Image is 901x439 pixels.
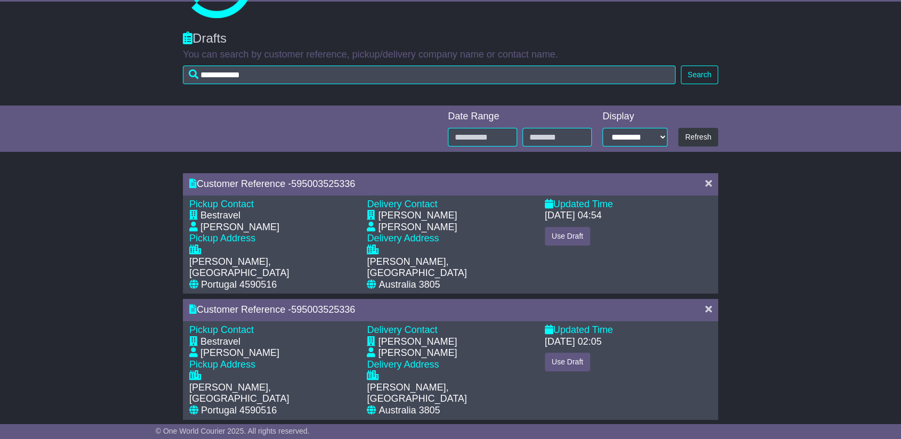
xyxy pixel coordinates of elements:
div: [PERSON_NAME], [GEOGRAPHIC_DATA] [189,382,356,405]
div: Customer Reference - [189,304,695,316]
div: [PERSON_NAME] [200,222,279,233]
div: Bestravel [200,336,240,348]
span: Delivery Contact [367,324,437,335]
div: [PERSON_NAME], [GEOGRAPHIC_DATA] [367,382,534,405]
span: Delivery Contact [367,199,437,209]
button: Use Draft [545,353,590,371]
span: Delivery Address [367,359,439,370]
div: [PERSON_NAME] [378,336,457,348]
button: Use Draft [545,227,590,246]
p: You can search by customer reference, pickup/delivery company name or contact name. [183,49,718,61]
div: Customer Reference - [189,178,695,190]
span: Pickup Address [189,359,255,370]
div: [PERSON_NAME] [200,347,279,359]
div: Date Range [448,111,592,123]
div: [PERSON_NAME] [378,222,457,233]
div: Updated Time [545,199,712,210]
span: Pickup Address [189,233,255,243]
div: [PERSON_NAME] [378,347,457,359]
div: [DATE] 04:54 [545,210,602,222]
div: Updated Time [545,324,712,336]
div: Portugal 4590516 [201,279,277,291]
div: Bestravel [200,210,240,222]
span: 595003525336 [291,178,355,189]
div: Portugal 4590516 [201,405,277,417]
div: Display [602,111,667,123]
div: Drafts [183,31,718,46]
div: [PERSON_NAME], [GEOGRAPHIC_DATA] [189,256,356,279]
div: Australia 3805 [379,279,440,291]
span: © One World Courier 2025. All rights reserved. [156,427,310,435]
button: Refresh [678,128,718,147]
span: Pickup Contact [189,324,254,335]
div: Australia 3805 [379,405,440,417]
div: [PERSON_NAME] [378,210,457,222]
button: Search [681,66,718,84]
span: 595003525336 [291,304,355,315]
span: Delivery Address [367,233,439,243]
span: Pickup Contact [189,199,254,209]
div: [PERSON_NAME], [GEOGRAPHIC_DATA] [367,256,534,279]
div: [DATE] 02:05 [545,336,602,348]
